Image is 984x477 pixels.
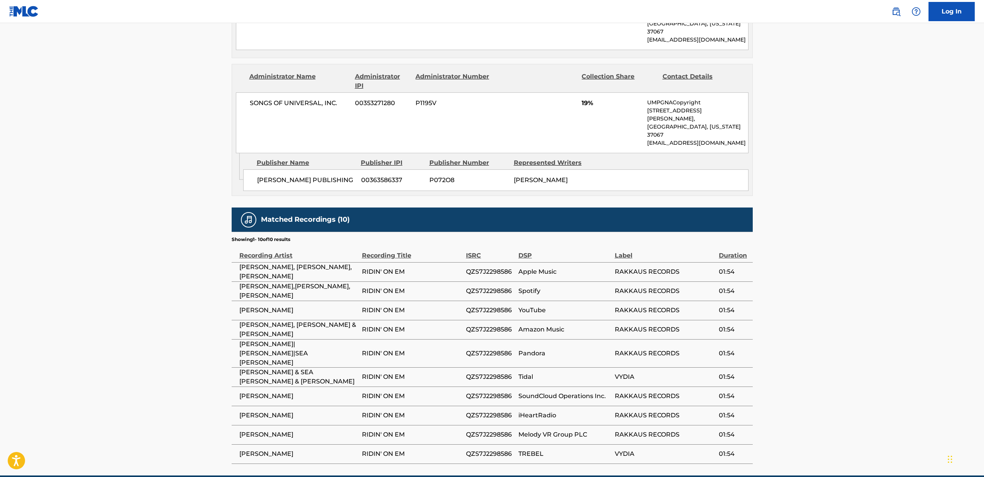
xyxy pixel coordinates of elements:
p: [STREET_ADDRESS][PERSON_NAME], [647,107,748,123]
div: Help [908,4,924,19]
span: TREBEL [518,449,611,459]
span: RIDIN' ON EM [362,349,462,358]
span: [PERSON_NAME], [PERSON_NAME] & [PERSON_NAME] [239,320,358,339]
span: RAKKAUS RECORDS [615,349,715,358]
a: Log In [928,2,975,21]
span: [PERSON_NAME] [239,430,358,439]
div: Publisher IPI [361,158,424,167]
span: 01:54 [719,392,749,401]
span: VYDIA [615,449,715,459]
h5: Matched Recordings (10) [261,215,350,224]
span: VYDIA [615,372,715,382]
span: RIDIN' ON EM [362,392,462,401]
div: Publisher Name [257,158,355,167]
span: RIDIN' ON EM [362,286,462,296]
span: QZS7J2298586 [466,286,515,296]
span: [PERSON_NAME] [239,411,358,420]
span: 19% [582,99,641,108]
span: RAKKAUS RECORDS [615,392,715,401]
span: 00353271280 [355,99,410,108]
span: [PERSON_NAME] [514,176,568,184]
img: MLC Logo [9,6,39,17]
div: Administrator Name [249,72,349,90]
div: Contact Details [663,72,737,90]
span: QZS7J2298586 [466,267,515,276]
span: RIDIN' ON EM [362,306,462,315]
span: 01:54 [719,411,749,420]
span: P1195V [415,99,490,108]
span: 01:54 [719,372,749,382]
span: RAKKAUS RECORDS [615,411,715,420]
span: YouTube [518,306,611,315]
span: [PERSON_NAME] [239,449,358,459]
span: iHeartRadio [518,411,611,420]
span: Apple Music [518,267,611,276]
span: 01:54 [719,449,749,459]
span: RIDIN' ON EM [362,449,462,459]
span: QZS7J2298586 [466,411,515,420]
img: Matched Recordings [244,215,253,224]
span: 01:54 [719,267,749,276]
span: [PERSON_NAME] & SEA [PERSON_NAME] & [PERSON_NAME] [239,368,358,386]
span: QZS7J2298586 [466,430,515,439]
span: 01:54 [719,325,749,334]
span: SONGS OF UNIVERSAL, INC. [250,99,350,108]
p: UMPGNACopyright [647,99,748,107]
div: Recording Title [362,243,462,260]
span: QZS7J2298586 [466,449,515,459]
div: Publisher Number [429,158,508,167]
span: P072O8 [429,176,508,185]
div: ISRC [466,243,515,260]
span: 00363586337 [361,176,424,185]
span: Pandora [518,349,611,358]
span: Tidal [518,372,611,382]
div: Label [615,243,715,260]
span: RAKKAUS RECORDS [615,286,715,296]
span: [PERSON_NAME] PUBLISHING [257,176,355,185]
span: [PERSON_NAME], [PERSON_NAME], [PERSON_NAME] [239,263,358,281]
span: [PERSON_NAME]|[PERSON_NAME]|SEA [PERSON_NAME] [239,340,358,367]
iframe: Chat Widget [945,440,984,477]
span: RAKKAUS RECORDS [615,430,715,439]
span: QZS7J2298586 [466,372,515,382]
span: RIDIN' ON EM [362,411,462,420]
div: Administrator IPI [355,72,410,90]
span: RIDIN' ON EM [362,372,462,382]
span: QZS7J2298586 [466,306,515,315]
span: RAKKAUS RECORDS [615,267,715,276]
span: Spotify [518,286,611,296]
span: SoundCloud Operations Inc. [518,392,611,401]
span: [PERSON_NAME] [239,392,358,401]
div: Administrator Number [415,72,490,90]
span: QZS7J2298586 [466,349,515,358]
span: RIDIN' ON EM [362,325,462,334]
span: 01:54 [719,349,749,358]
span: QZS7J2298586 [466,392,515,401]
span: 01:54 [719,286,749,296]
span: Melody VR Group PLC [518,430,611,439]
div: Collection Share [582,72,656,90]
p: Showing 1 - 10 of 10 results [232,236,290,243]
span: RIDIN' ON EM [362,430,462,439]
div: Recording Artist [239,243,358,260]
span: RAKKAUS RECORDS [615,306,715,315]
p: [EMAIL_ADDRESS][DOMAIN_NAME] [647,36,748,44]
span: 01:54 [719,430,749,439]
span: Amazon Music [518,325,611,334]
span: [PERSON_NAME] [239,306,358,315]
img: help [912,7,921,16]
a: Public Search [888,4,904,19]
span: QZS7J2298586 [466,325,515,334]
div: Duration [719,243,749,260]
div: Drag [948,448,952,471]
span: 01:54 [719,306,749,315]
div: Represented Writers [514,158,592,167]
p: [GEOGRAPHIC_DATA], [US_STATE] 37067 [647,123,748,139]
div: DSP [518,243,611,260]
span: RIDIN' ON EM [362,267,462,276]
span: [PERSON_NAME],[PERSON_NAME],[PERSON_NAME] [239,282,358,300]
img: search [891,7,901,16]
p: [EMAIL_ADDRESS][DOMAIN_NAME] [647,139,748,147]
p: [GEOGRAPHIC_DATA], [US_STATE] 37067 [647,20,748,36]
